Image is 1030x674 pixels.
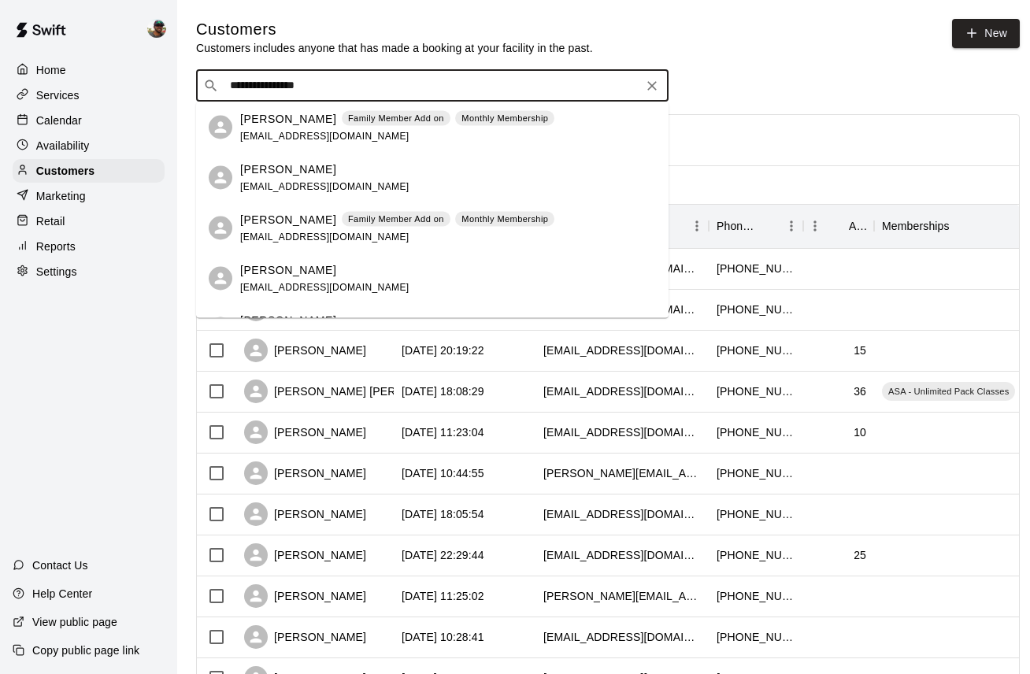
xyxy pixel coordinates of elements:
[717,629,795,645] div: +18032303381
[244,543,366,567] div: [PERSON_NAME]
[196,19,593,40] h5: Customers
[882,385,1015,398] span: ASA - Unlimited Pack Classes
[209,116,232,139] div: Kristen Brandwood
[147,19,166,38] img: Ben Boykin
[348,112,444,125] p: Family Member Add on
[461,112,548,125] p: Monthly Membership
[240,261,336,278] p: [PERSON_NAME]
[717,465,795,481] div: +17042315672
[402,588,484,604] div: 2025-08-30 11:25:02
[717,383,795,399] div: +18034486796
[543,424,701,440] div: dequala1121@gmail.com
[144,13,177,44] div: Ben Boykin
[240,211,336,228] p: [PERSON_NAME]
[717,302,795,317] div: +19392525482
[641,75,663,97] button: Clear
[543,588,701,604] div: ely.hannah@gmail.com
[244,502,366,526] div: [PERSON_NAME]
[461,213,548,226] p: Monthly Membership
[36,188,86,204] p: Marketing
[13,83,165,107] a: Services
[13,235,165,258] a: Reports
[13,109,165,132] a: Calendar
[543,547,701,563] div: ezekielharris52@gmail.com
[240,231,409,242] span: [EMAIL_ADDRESS][DOMAIN_NAME]
[717,506,795,522] div: +17047017721
[36,87,80,103] p: Services
[543,506,701,522] div: amorton30@gmail.com
[244,420,366,444] div: [PERSON_NAME]
[36,138,90,154] p: Availability
[849,204,866,248] div: Age
[209,267,232,291] div: Cj Weidman
[209,166,232,190] div: CJ Weidman
[240,110,336,127] p: [PERSON_NAME]
[685,214,709,238] button: Menu
[402,547,484,563] div: 2025-08-30 22:29:44
[758,215,780,237] button: Sort
[240,312,336,328] p: [PERSON_NAME]
[952,19,1020,48] a: New
[196,70,669,102] div: Search customers by name or email
[543,465,701,481] div: kevin_s_gibson@hotmail.com
[854,343,866,358] div: 15
[717,588,795,604] div: +15045121456
[854,383,866,399] div: 36
[854,547,866,563] div: 25
[13,260,165,283] a: Settings
[13,209,165,233] a: Retail
[32,643,139,658] p: Copy public page link
[13,58,165,82] a: Home
[402,424,484,440] div: 2025-09-06 11:23:04
[36,239,76,254] p: Reports
[13,134,165,157] a: Availability
[240,161,336,177] p: [PERSON_NAME]
[543,383,701,399] div: valeriajc1129@gmail.com
[827,215,849,237] button: Sort
[854,424,866,440] div: 10
[244,584,366,608] div: [PERSON_NAME]
[717,261,795,276] div: +18039841252
[402,506,484,522] div: 2025-09-03 18:05:54
[882,204,950,248] div: Memberships
[240,281,409,292] span: [EMAIL_ADDRESS][DOMAIN_NAME]
[882,382,1015,401] div: ASA - Unlimited Pack Classes
[13,184,165,208] a: Marketing
[717,343,795,358] div: +18032423852
[244,339,366,362] div: [PERSON_NAME]
[402,629,484,645] div: 2025-08-30 10:28:41
[780,214,803,238] button: Menu
[803,204,874,248] div: Age
[950,215,972,237] button: Sort
[13,159,165,183] a: Customers
[36,163,94,179] p: Customers
[244,461,366,485] div: [PERSON_NAME]
[32,586,92,602] p: Help Center
[36,264,77,280] p: Settings
[402,383,484,399] div: 2025-09-07 18:08:29
[240,130,409,141] span: [EMAIL_ADDRESS][DOMAIN_NAME]
[348,213,444,226] p: Family Member Add on
[543,343,701,358] div: choicelawn@att.net
[717,547,795,563] div: +19197502197
[36,213,65,229] p: Retail
[209,217,232,240] div: Colton Brandwood
[402,343,484,358] div: 2025-09-08 20:19:22
[240,180,409,191] span: [EMAIL_ADDRESS][DOMAIN_NAME]
[32,557,88,573] p: Contact Us
[196,40,593,56] p: Customers includes anyone that has made a booking at your facility in the past.
[535,204,709,248] div: Email
[244,380,461,403] div: [PERSON_NAME] [PERSON_NAME]
[244,625,366,649] div: [PERSON_NAME]
[717,204,758,248] div: Phone Number
[402,465,484,481] div: 2025-09-05 10:44:55
[209,317,232,341] div: Colten Weidman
